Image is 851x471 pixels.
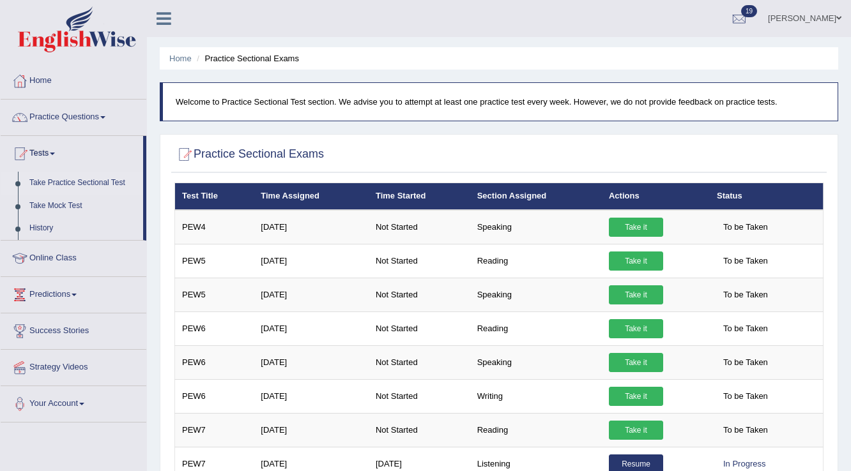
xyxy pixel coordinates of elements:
a: History [24,217,143,240]
td: Not Started [369,244,470,278]
td: [DATE] [254,379,369,413]
a: Home [1,63,146,95]
td: Speaking [470,278,602,311]
a: Tests [1,136,143,168]
td: PEW6 [175,379,254,413]
li: Practice Sectional Exams [194,52,299,64]
a: Take it [609,387,663,406]
a: Predictions [1,277,146,309]
td: PEW5 [175,244,254,278]
td: [DATE] [254,345,369,379]
span: To be Taken [717,421,774,440]
th: Section Assigned [470,183,602,210]
a: Practice Questions [1,100,146,131]
span: To be Taken [717,387,774,406]
a: Take Practice Sectional Test [24,172,143,195]
td: Reading [470,413,602,447]
td: PEW7 [175,413,254,447]
a: Take it [609,251,663,271]
a: Take it [609,421,663,440]
td: [DATE] [254,278,369,311]
th: Time Started [369,183,470,210]
td: Not Started [369,311,470,345]
td: [DATE] [254,311,369,345]
span: To be Taken [717,251,774,271]
a: Take Mock Test [24,195,143,218]
td: PEW5 [175,278,254,311]
a: Success Stories [1,313,146,345]
td: Not Started [369,278,470,311]
a: Take it [609,218,663,237]
span: To be Taken [717,285,774,304]
td: Not Started [369,210,470,244]
td: Writing [470,379,602,413]
a: Online Class [1,241,146,273]
span: 19 [741,5,757,17]
td: Not Started [369,413,470,447]
a: Your Account [1,386,146,418]
a: Home [169,54,192,63]
td: Reading [470,244,602,278]
p: Welcome to Practice Sectional Test section. We advise you to attempt at least one practice test e... [176,96,825,108]
th: Test Title [175,183,254,210]
td: Speaking [470,345,602,379]
td: [DATE] [254,210,369,244]
td: Not Started [369,345,470,379]
span: To be Taken [717,353,774,372]
td: [DATE] [254,244,369,278]
h2: Practice Sectional Exams [174,145,324,164]
span: To be Taken [717,319,774,338]
a: Take it [609,285,663,304]
td: PEW4 [175,210,254,244]
th: Actions [602,183,710,210]
td: Not Started [369,379,470,413]
th: Status [710,183,824,210]
span: To be Taken [717,218,774,237]
a: Strategy Videos [1,350,146,382]
td: [DATE] [254,413,369,447]
td: PEW6 [175,345,254,379]
a: Take it [609,353,663,372]
td: PEW6 [175,311,254,345]
td: Speaking [470,210,602,244]
a: Take it [609,319,663,338]
th: Time Assigned [254,183,369,210]
td: Reading [470,311,602,345]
